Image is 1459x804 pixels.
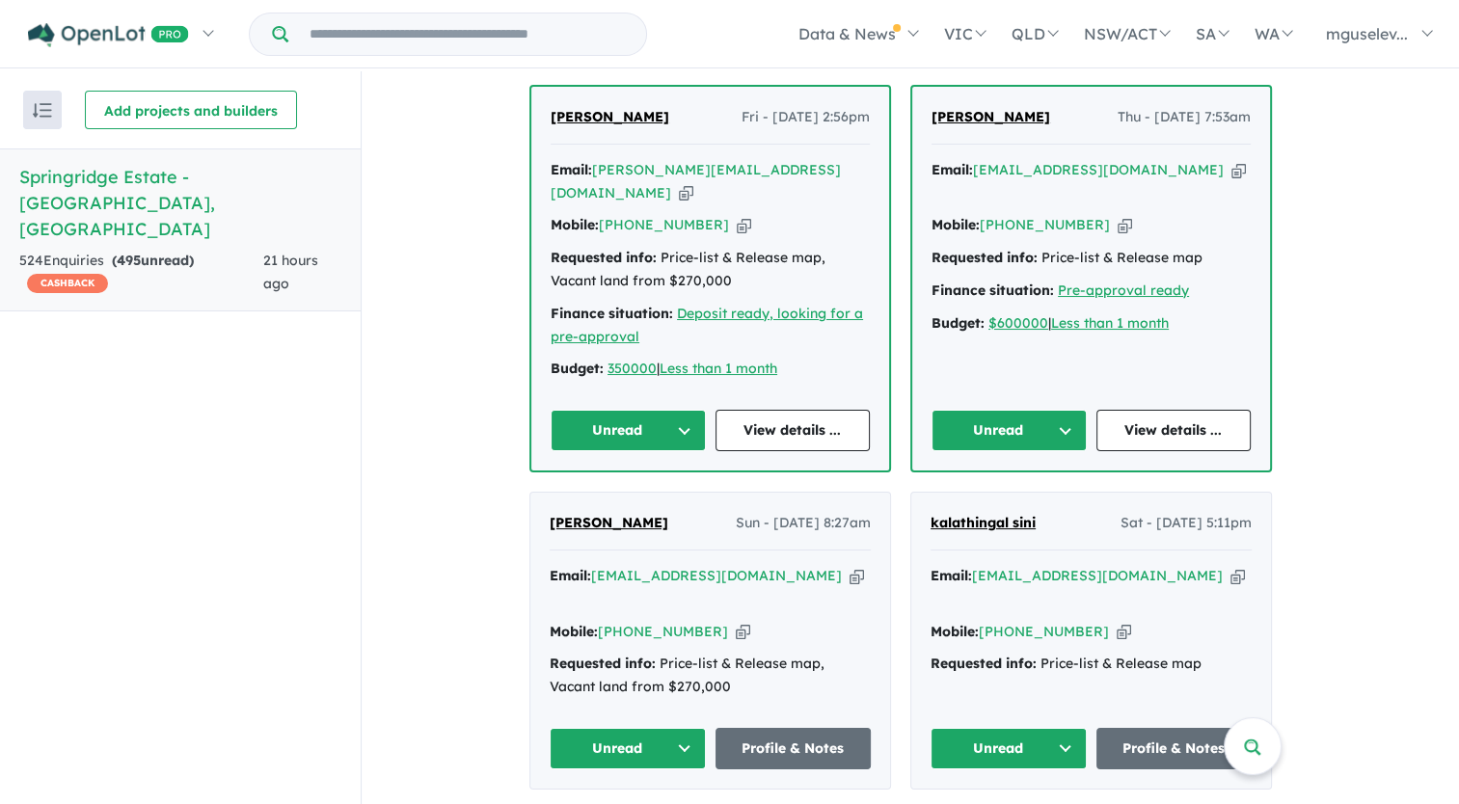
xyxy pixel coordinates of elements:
a: [PERSON_NAME] [550,512,668,535]
div: Price-list & Release map [932,247,1251,270]
strong: Finance situation: [932,281,1054,299]
a: Profile & Notes [716,728,872,769]
button: Unread [551,410,706,451]
a: 350000 [608,360,657,377]
a: [EMAIL_ADDRESS][DOMAIN_NAME] [973,161,1224,178]
a: Deposit ready, looking for a pre-approval [551,305,863,345]
strong: Email: [932,161,973,178]
span: Thu - [DATE] 7:53am [1118,106,1251,129]
button: Unread [550,728,706,769]
a: Less than 1 month [1051,314,1169,332]
a: [PHONE_NUMBER] [599,216,729,233]
span: Fri - [DATE] 2:56pm [742,106,870,129]
button: Copy [1230,566,1245,586]
strong: Requested info: [931,655,1037,672]
span: 495 [117,252,141,269]
button: Copy [850,566,864,586]
span: 21 hours ago [263,252,318,292]
strong: Mobile: [550,623,598,640]
a: [PERSON_NAME] [551,106,669,129]
span: mguselev... [1326,24,1408,43]
strong: Email: [550,567,591,584]
div: Price-list & Release map [931,653,1252,676]
strong: Requested info: [550,655,656,672]
button: Add projects and builders [85,91,297,129]
a: View details ... [716,410,871,451]
a: Profile & Notes [1096,728,1253,769]
button: Copy [1118,215,1132,235]
div: | [932,312,1251,335]
span: Sun - [DATE] 8:27am [736,512,871,535]
a: [EMAIL_ADDRESS][DOMAIN_NAME] [972,567,1223,584]
a: kalathingal sini [931,512,1036,535]
img: Openlot PRO Logo White [28,23,189,47]
a: [PHONE_NUMBER] [979,623,1109,640]
a: Less than 1 month [660,360,777,377]
input: Try estate name, suburb, builder or developer [292,13,642,55]
a: View details ... [1096,410,1252,451]
button: Copy [737,215,751,235]
strong: Finance situation: [551,305,673,322]
a: Pre-approval ready [1058,281,1189,299]
a: [PHONE_NUMBER] [598,623,728,640]
button: Unread [931,728,1087,769]
div: Price-list & Release map, Vacant land from $270,000 [551,247,870,293]
strong: Email: [551,161,592,178]
a: [PHONE_NUMBER] [980,216,1110,233]
span: Sat - [DATE] 5:11pm [1121,512,1252,535]
div: 524 Enquir ies [19,250,263,296]
strong: ( unread) [112,252,194,269]
button: Unread [932,410,1087,451]
a: [PERSON_NAME][EMAIL_ADDRESS][DOMAIN_NAME] [551,161,841,201]
button: Copy [1231,160,1246,180]
span: CASHBACK [27,274,108,293]
span: [PERSON_NAME] [550,514,668,531]
strong: Requested info: [551,249,657,266]
strong: Budget: [551,360,604,377]
a: $600000 [988,314,1048,332]
div: Price-list & Release map, Vacant land from $270,000 [550,653,871,699]
span: [PERSON_NAME] [551,108,669,125]
strong: Requested info: [932,249,1038,266]
strong: Email: [931,567,972,584]
h5: Springridge Estate - [GEOGRAPHIC_DATA] , [GEOGRAPHIC_DATA] [19,164,341,242]
a: [EMAIL_ADDRESS][DOMAIN_NAME] [591,567,842,584]
img: sort.svg [33,103,52,118]
strong: Mobile: [551,216,599,233]
button: Copy [1117,622,1131,642]
div: | [551,358,870,381]
button: Copy [679,183,693,203]
span: kalathingal sini [931,514,1036,531]
button: Copy [736,622,750,642]
span: [PERSON_NAME] [932,108,1050,125]
strong: Mobile: [931,623,979,640]
strong: Mobile: [932,216,980,233]
strong: Budget: [932,314,985,332]
a: [PERSON_NAME] [932,106,1050,129]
